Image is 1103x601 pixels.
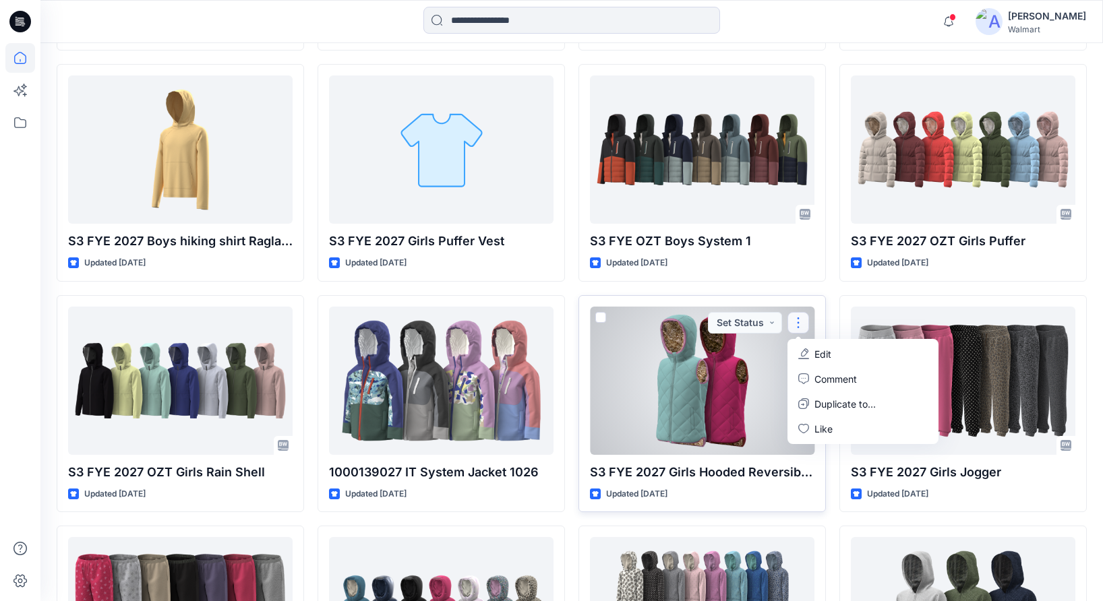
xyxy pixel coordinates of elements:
[606,487,667,501] p: Updated [DATE]
[1008,24,1086,34] div: Walmart
[814,422,833,436] p: Like
[329,463,554,482] p: 1000139027 IT System Jacket 1026
[68,75,293,224] a: S3 FYE 2027 Boys hiking shirt Raglan Slv
[590,232,814,251] p: S3 FYE OZT Boys System 1
[851,232,1075,251] p: S3 FYE 2027 OZT Girls Puffer
[814,372,857,386] p: Comment
[590,307,814,455] a: S3 FYE 2027 Girls Hooded Reversible Vest
[851,75,1075,224] a: S3 FYE 2027 OZT Girls Puffer
[345,256,407,270] p: Updated [DATE]
[345,487,407,501] p: Updated [DATE]
[814,397,876,411] p: Duplicate to...
[68,463,293,482] p: S3 FYE 2027 OZT Girls Rain Shell
[1008,8,1086,24] div: [PERSON_NAME]
[329,75,554,224] a: S3 FYE 2027 Girls Puffer Vest
[590,463,814,482] p: S3 FYE 2027 Girls Hooded Reversible Vest
[790,342,936,367] a: Edit
[814,347,831,361] p: Edit
[867,487,928,501] p: Updated [DATE]
[851,463,1075,482] p: S3 FYE 2027 Girls Jogger
[68,307,293,455] a: S3 FYE 2027 OZT Girls Rain Shell
[84,256,146,270] p: Updated [DATE]
[851,307,1075,455] a: S3 FYE 2027 Girls Jogger
[68,232,293,251] p: S3 FYE 2027 Boys hiking shirt Raglan Slv
[84,487,146,501] p: Updated [DATE]
[606,256,667,270] p: Updated [DATE]
[867,256,928,270] p: Updated [DATE]
[590,75,814,224] a: S3 FYE OZT Boys System 1
[329,232,554,251] p: S3 FYE 2027 Girls Puffer Vest
[329,307,554,455] a: 1000139027 IT System Jacket 1026
[976,8,1003,35] img: avatar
